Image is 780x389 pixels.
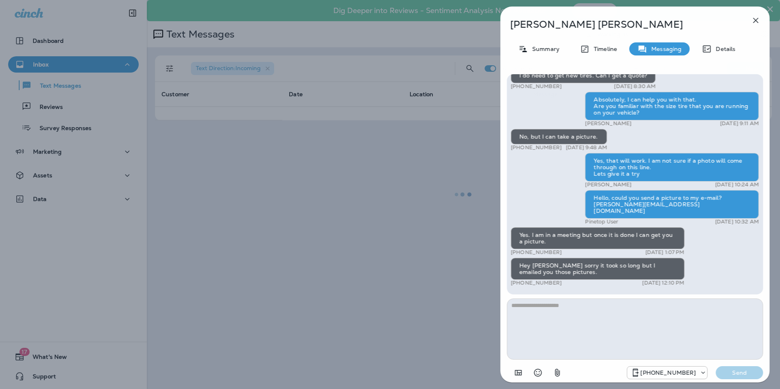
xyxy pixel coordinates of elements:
[715,219,759,225] p: [DATE] 10:32 AM
[511,227,685,249] div: Yes. I am in a meeting but once it is done I can get you a picture.
[585,219,618,225] p: Pinetop User
[585,181,632,188] p: [PERSON_NAME]
[585,190,759,219] div: Hello, could you send a picture to my e-mail? [PERSON_NAME][EMAIL_ADDRESS][DOMAIN_NAME]
[647,46,682,52] p: Messaging
[511,258,685,280] div: Hey [PERSON_NAME] sorry it took so long but I emailed you those pictures.
[585,153,759,181] div: Yes, that will work. I am not sure if a photo will come through on this line. Lets give it a try
[640,369,696,376] p: [PHONE_NUMBER]
[627,368,707,378] div: +1 (928) 232-1970
[712,46,736,52] p: Details
[585,92,759,120] div: Absolutely, I can help you with that. Are you familiar with the size tire that you are running on...
[566,144,607,151] p: [DATE] 9:48 AM
[643,280,685,286] p: [DATE] 12:10 PM
[511,249,562,256] p: [PHONE_NUMBER]
[511,129,607,144] div: No, but I can take a picture.
[645,249,685,256] p: [DATE] 1:07 PM
[530,365,546,381] button: Select an emoji
[510,19,733,30] p: [PERSON_NAME] [PERSON_NAME]
[715,181,759,188] p: [DATE] 10:24 AM
[510,365,526,381] button: Add in a premade template
[585,120,632,127] p: [PERSON_NAME]
[720,120,759,127] p: [DATE] 9:11 AM
[511,144,562,151] p: [PHONE_NUMBER]
[589,46,617,52] p: Timeline
[528,46,559,52] p: Summary
[511,83,562,90] p: [PHONE_NUMBER]
[511,280,562,286] p: [PHONE_NUMBER]
[614,83,656,90] p: [DATE] 8:30 AM
[511,68,656,83] div: I do need to get new tires. Can I get a quote?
